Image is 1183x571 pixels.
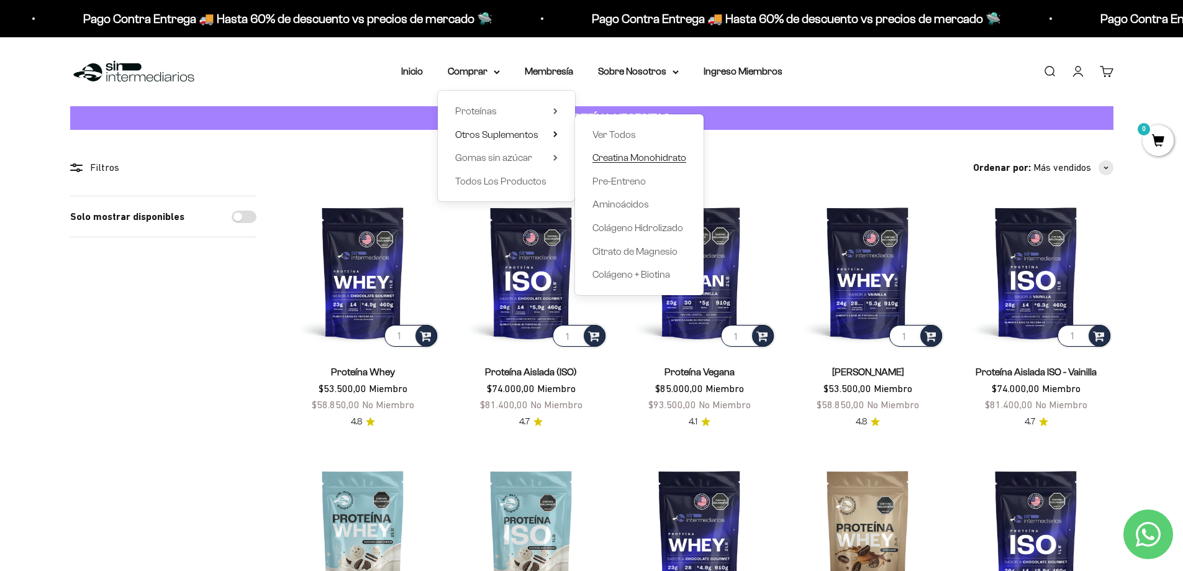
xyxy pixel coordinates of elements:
span: No Miembro [530,399,582,410]
span: No Miembro [867,399,919,410]
a: 4.84.8 de 5.0 estrellas [351,415,375,429]
a: Proteína Aislada (ISO) [485,367,577,377]
span: $53.500,00 [319,383,366,394]
p: Pago Contra Entrega 🚚 Hasta 60% de descuento vs precios de mercado 🛸 [587,9,996,29]
a: 4.14.1 de 5.0 estrellas [689,415,710,429]
span: Proteínas [455,106,497,116]
a: 4.74.7 de 5.0 estrellas [519,415,543,429]
summary: Comprar [448,63,500,80]
summary: Otros Suplementos [455,127,558,143]
a: Aminoácidos [592,196,686,212]
span: $85.000,00 [655,383,703,394]
span: Ver Todos [592,129,636,140]
span: Miembro [369,383,407,394]
span: $74.000,00 [992,383,1040,394]
span: $81.400,00 [480,399,528,410]
label: Solo mostrar disponibles [70,209,184,225]
a: Inicio [401,66,423,76]
summary: Proteínas [455,103,558,119]
span: No Miembro [362,399,414,410]
a: Membresía [525,66,573,76]
a: 4.84.8 de 5.0 estrellas [856,415,880,429]
span: Colágeno + Biotina [592,269,670,280]
span: 4.7 [1025,415,1035,429]
span: Miembro [874,383,912,394]
a: Proteína Whey [331,367,395,377]
a: Colágeno + Biotina [592,267,686,283]
a: Creatina Monohidrato [592,150,686,166]
summary: Gomas sin azúcar [455,150,558,166]
span: 4.8 [856,415,867,429]
a: Todos Los Productos [455,173,558,190]
a: Pre-Entreno [592,173,686,190]
summary: Sobre Nosotros [598,63,679,80]
a: Proteína Vegana [664,367,735,377]
span: Aminoácidos [592,199,649,209]
span: $58.850,00 [312,399,360,410]
span: 4.8 [351,415,362,429]
a: Ver Todos [592,127,686,143]
span: Ordenar por: [973,160,1031,176]
span: No Miembro [699,399,751,410]
a: [PERSON_NAME] [832,367,904,377]
span: No Miembro [1035,399,1087,410]
a: Ingreso Miembros [704,66,782,76]
span: Pre-Entreno [592,176,646,186]
span: Gomas sin azúcar [455,152,532,163]
span: 4.7 [519,415,530,429]
span: Más vendidos [1033,160,1091,176]
a: 4.74.7 de 5.0 estrellas [1025,415,1048,429]
span: $93.500,00 [648,399,696,410]
a: 0 [1143,135,1174,148]
span: Otros Suplementos [455,129,538,140]
span: $74.000,00 [487,383,535,394]
span: $81.400,00 [985,399,1033,410]
span: $58.850,00 [817,399,864,410]
span: 4.1 [689,415,697,429]
mark: 0 [1136,122,1151,137]
button: Más vendidos [1033,160,1113,176]
span: Miembro [537,383,576,394]
p: Pago Contra Entrega 🚚 Hasta 60% de descuento vs precios de mercado 🛸 [78,9,487,29]
span: Miembro [1042,383,1081,394]
div: Filtros [70,160,256,176]
span: Creatina Monohidrato [592,152,686,163]
span: Miembro [705,383,744,394]
a: Colágeno Hidrolizado [592,220,686,236]
a: Citrato de Magnesio [592,244,686,260]
span: Colágeno Hidrolizado [592,222,683,233]
span: $53.500,00 [823,383,871,394]
span: Todos Los Productos [455,176,546,186]
span: Citrato de Magnesio [592,246,678,257]
a: Proteína Aislada ISO - Vainilla [976,367,1097,377]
